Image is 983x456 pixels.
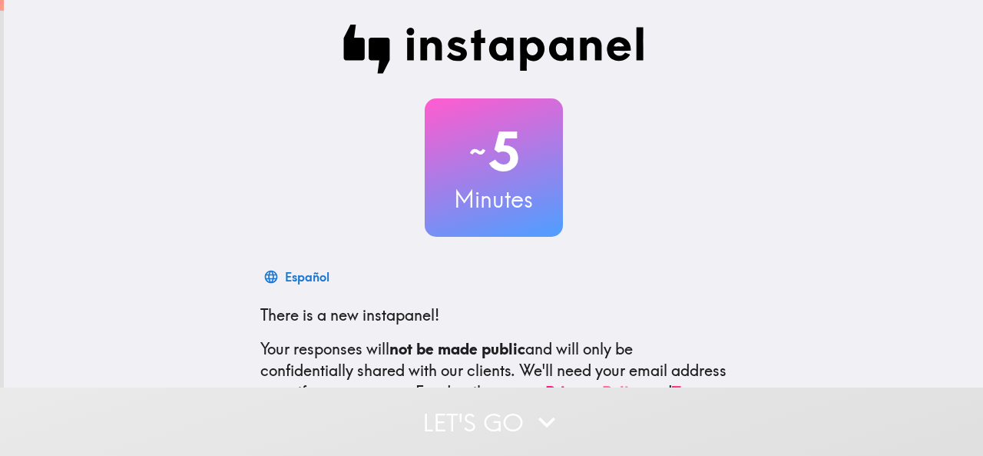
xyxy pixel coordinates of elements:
h3: Minutes [425,183,563,215]
a: Terms [672,382,715,401]
div: Español [285,266,329,288]
p: Your responses will and will only be confidentially shared with our clients. We'll need your emai... [260,338,727,403]
button: Español [260,261,336,292]
span: There is a new instapanel! [260,305,439,325]
b: not be made public [389,339,525,358]
a: Privacy Policy [545,382,645,401]
img: Instapanel [343,25,644,74]
h2: 5 [425,120,563,183]
span: ~ [467,128,488,175]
